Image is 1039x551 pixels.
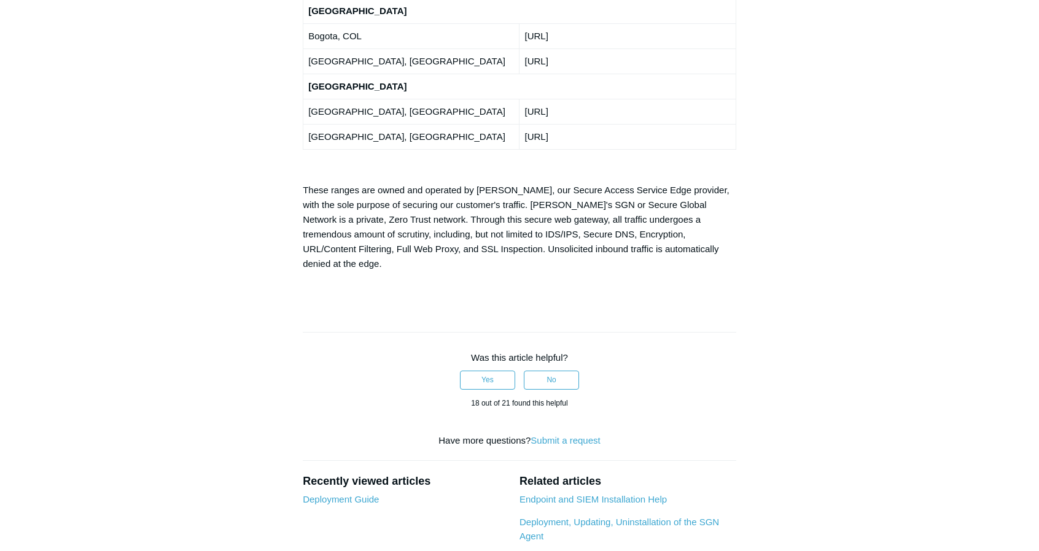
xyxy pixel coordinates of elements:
[460,371,515,389] button: This article was helpful
[519,124,736,149] td: [URL]
[519,473,736,490] h2: Related articles
[519,99,736,124] td: [URL]
[303,183,736,271] p: These ranges are owned and operated by [PERSON_NAME], our Secure Access Service Edge provider, wi...
[519,494,667,504] a: Endpoint and SIEM Installation Help
[519,517,719,541] a: Deployment, Updating, Uninstallation of the SGN Agent
[303,434,736,448] div: Have more questions?
[303,23,519,48] td: Bogota, COL
[471,352,568,363] span: Was this article helpful?
[308,6,407,16] strong: [GEOGRAPHIC_DATA]
[303,48,519,74] td: [GEOGRAPHIC_DATA], [GEOGRAPHIC_DATA]
[308,81,407,91] strong: [GEOGRAPHIC_DATA]
[519,48,736,74] td: [URL]
[303,494,379,504] a: Deployment Guide
[471,399,567,407] span: 18 out of 21 found this helpful
[303,473,507,490] h2: Recently viewed articles
[524,371,579,389] button: This article was not helpful
[531,435,600,445] a: Submit a request
[303,99,519,124] td: [GEOGRAPHIC_DATA], [GEOGRAPHIC_DATA]
[303,124,519,149] td: [GEOGRAPHIC_DATA], [GEOGRAPHIC_DATA]
[519,23,736,48] td: [URL]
